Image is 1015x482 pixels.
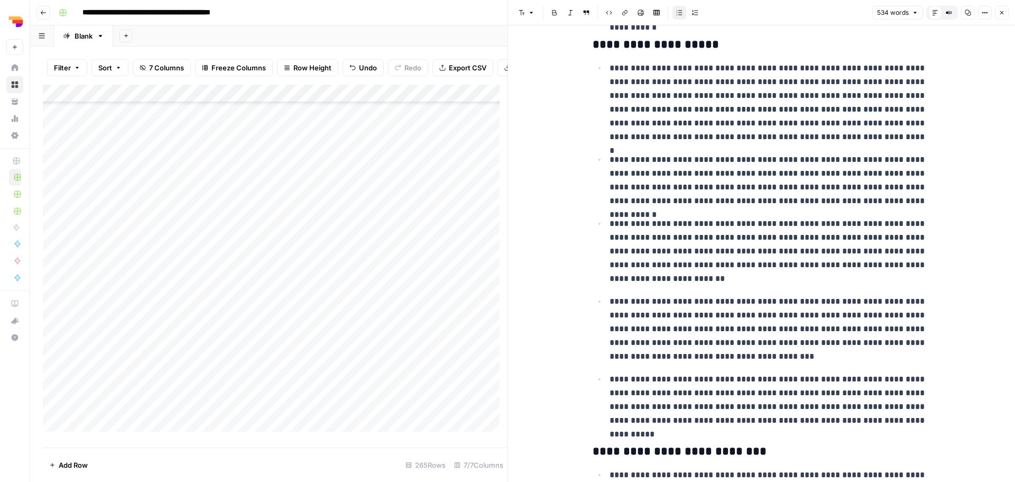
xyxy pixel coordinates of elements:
[872,6,923,20] button: 534 words
[54,25,113,47] a: Blank
[133,59,191,76] button: 7 Columns
[211,62,266,73] span: Freeze Columns
[293,62,331,73] span: Row Height
[6,295,23,312] a: AirOps Academy
[47,59,87,76] button: Filter
[450,457,508,474] div: 7/7 Columns
[388,59,428,76] button: Redo
[6,127,23,144] a: Settings
[6,59,23,76] a: Home
[6,329,23,346] button: Help + Support
[43,457,94,474] button: Add Row
[98,62,112,73] span: Sort
[59,460,88,470] span: Add Row
[6,110,23,127] a: Usage
[432,59,493,76] button: Export CSV
[6,312,23,329] button: What's new?
[877,8,909,17] span: 534 words
[359,62,377,73] span: Undo
[6,93,23,110] a: Your Data
[75,31,93,41] div: Blank
[343,59,384,76] button: Undo
[449,62,486,73] span: Export CSV
[6,76,23,93] a: Browse
[277,59,338,76] button: Row Height
[149,62,184,73] span: 7 Columns
[6,8,23,35] button: Workspace: Depends
[91,59,128,76] button: Sort
[54,62,71,73] span: Filter
[195,59,273,76] button: Freeze Columns
[401,457,450,474] div: 265 Rows
[6,12,25,31] img: Depends Logo
[404,62,421,73] span: Redo
[7,313,23,329] div: What's new?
